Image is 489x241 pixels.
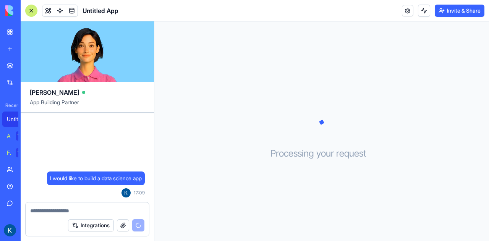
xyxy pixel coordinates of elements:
span: Untitled App [83,6,118,15]
span: App Building Partner [30,99,145,112]
a: Untitled App [2,112,33,127]
a: Feedback FormTRY [2,145,33,160]
div: TRY [16,148,28,157]
div: Untitled App [7,115,28,123]
img: ACg8ocJ3uVJJfxi_gzd8lwM9R_jqHmQuFQE7yjAL6RtUFkFjxsMVVw=s96-c [121,188,131,197]
h3: Processing your request [270,147,373,160]
div: AI Logo Generator [7,132,11,140]
img: logo [5,5,53,16]
button: Invite & Share [435,5,484,17]
div: TRY [16,131,28,141]
a: AI Logo GeneratorTRY [2,128,33,144]
div: Feedback Form [7,149,11,157]
span: Recent [2,102,18,108]
span: 17:09 [134,190,145,196]
img: ACg8ocJ3uVJJfxi_gzd8lwM9R_jqHmQuFQE7yjAL6RtUFkFjxsMVVw=s96-c [4,224,16,236]
span: I would like to build a data science app [50,175,142,182]
span: [PERSON_NAME] [30,88,79,97]
button: Integrations [68,219,114,231]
